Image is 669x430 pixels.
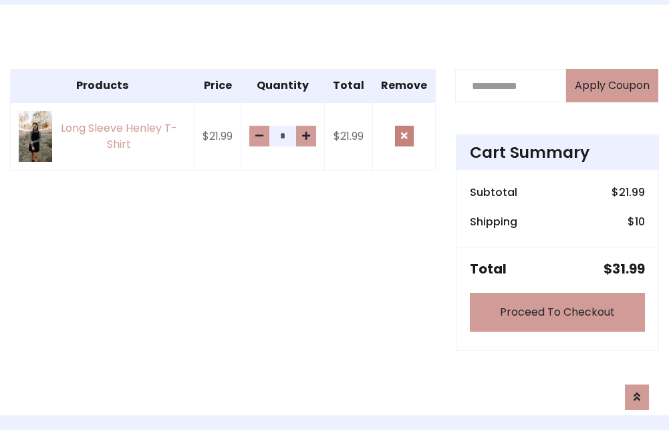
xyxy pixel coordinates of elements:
th: Price [194,70,241,103]
td: $21.99 [194,102,241,170]
h6: $ [612,186,645,199]
h5: $ [604,261,645,277]
a: Proceed To Checkout [470,293,645,332]
span: 10 [635,214,645,229]
th: Remove [373,70,436,103]
th: Products [11,70,194,103]
h6: Subtotal [470,186,517,199]
td: $21.99 [325,102,373,170]
h5: Total [470,261,507,277]
span: 31.99 [612,259,645,278]
button: Apply Coupon [566,69,658,102]
span: 21.99 [619,185,645,200]
th: Total [325,70,373,103]
h4: Cart Summary [470,143,645,162]
h6: $ [628,215,645,228]
h6: Shipping [470,215,517,228]
th: Quantity [241,70,325,103]
a: Long Sleeve Henley T-Shirt [19,111,186,161]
